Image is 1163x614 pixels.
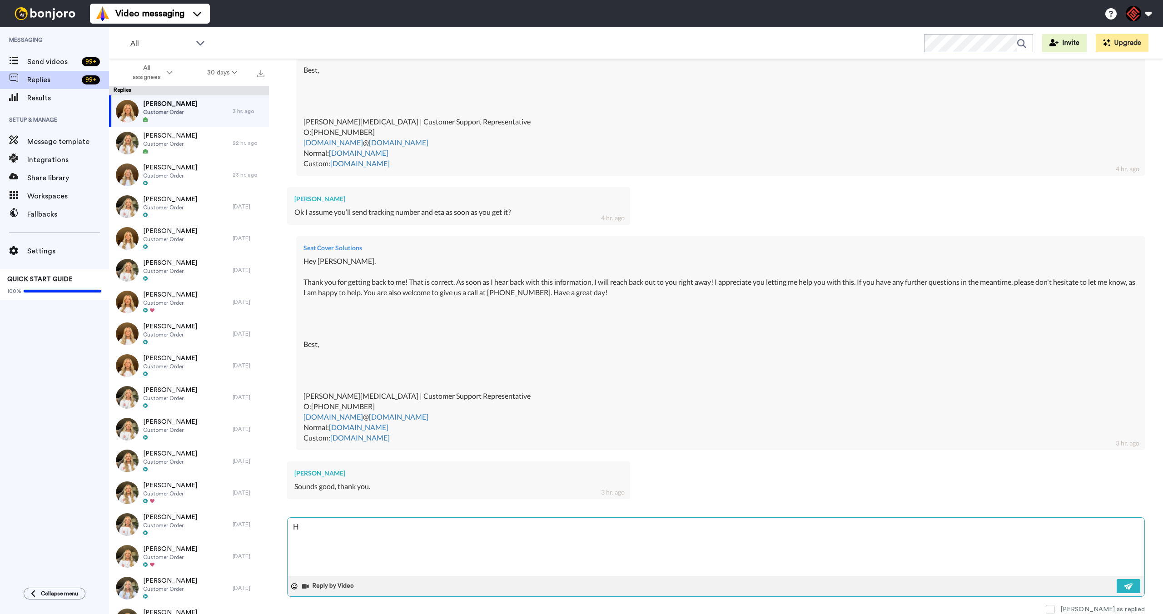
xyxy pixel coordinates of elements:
button: All assignees [111,60,190,85]
div: [PERSON_NAME] as replied [1060,605,1145,614]
span: Video messaging [115,7,184,20]
span: Customer Order [143,522,197,529]
div: [DATE] [233,457,264,465]
span: Customer Order [143,331,197,338]
img: 171c3108-269d-4a88-9811-3ac281ce9513-thumb.jpg [116,100,139,123]
span: Customer Order [143,267,197,275]
a: [PERSON_NAME]Customer Order[DATE] [109,540,269,572]
a: [PERSON_NAME]Customer Order[DATE] [109,223,269,254]
span: [PERSON_NAME] [143,258,197,267]
span: [PERSON_NAME] [143,354,197,363]
div: 23 hr. ago [233,171,264,178]
div: Ok I assume you’ll send tracking number and eta as soon as you get it? [294,207,623,218]
a: [DOMAIN_NAME] [303,138,363,147]
textarea: H [288,518,1144,576]
img: f02945a6-49d5-42ea-8a8d-5630cad438a4-thumb.jpg [116,195,139,218]
div: [DATE] [233,298,264,306]
div: 99 + [82,75,100,84]
span: Customer Order [143,236,197,243]
span: [PERSON_NAME] [143,322,197,331]
div: 4 hr. ago [601,213,625,223]
span: Customer Order [143,458,197,465]
a: [PERSON_NAME]Customer Order23 hr. ago [109,159,269,191]
div: [DATE] [233,584,264,592]
a: [DOMAIN_NAME] [329,423,388,431]
img: send-white.svg [1124,583,1134,590]
span: 100% [7,287,21,295]
a: [PERSON_NAME]Customer Order[DATE] [109,254,269,286]
a: [PERSON_NAME]Customer Order[DATE] [109,572,269,604]
div: Replies [109,86,269,95]
a: [DOMAIN_NAME] [369,412,428,421]
div: [DATE] [233,203,264,210]
span: All assignees [128,64,165,82]
img: 87e1d350-652f-4df2-b1d8-68fb5c955473-thumb.jpg [116,291,139,313]
img: 74da99c3-fc6a-4e94-9969-66da947bfb73-thumb.jpg [116,227,139,250]
a: [PERSON_NAME]Customer Order[DATE] [109,509,269,540]
img: e5869494-edc0-43af-b8eb-fe938c43a502-thumb.jpg [116,322,139,345]
div: [PERSON_NAME] [294,469,623,478]
span: Customer Order [143,426,197,434]
span: Customer Order [143,554,197,561]
span: Workspaces [27,191,109,202]
div: [DATE] [233,553,264,560]
img: bj-logo-header-white.svg [11,7,79,20]
button: Invite [1042,34,1087,52]
span: Customer Order [143,204,197,211]
div: [PERSON_NAME] [294,194,623,203]
div: 99 + [82,57,100,66]
div: [DATE] [233,489,264,496]
a: [PERSON_NAME]Customer Order3 hr. ago [109,95,269,127]
span: Customer Order [143,140,197,148]
a: [PERSON_NAME]Customer Order[DATE] [109,318,269,350]
div: [DATE] [233,267,264,274]
img: c5eb7191-7710-4fa2-a51a-fff9ad3cc0bb-thumb.jpg [116,163,139,186]
span: Collapse menu [41,590,78,597]
div: Hey [PERSON_NAME], Thank you for getting back to me! That is correct. As soon as I hear back with... [303,256,1138,443]
div: 22 hr. ago [233,139,264,147]
button: Upgrade [1096,34,1148,52]
button: 30 days [190,64,255,81]
span: All [130,38,191,49]
span: Results [27,93,109,104]
span: Customer Order [143,395,197,402]
span: Customer Order [143,490,197,497]
span: [PERSON_NAME] [143,417,197,426]
div: Sounds good, thank you. [294,481,623,492]
img: vm-color.svg [95,6,110,21]
div: [DATE] [233,362,264,369]
span: Customer Order [143,363,197,370]
a: [PERSON_NAME]Customer Order[DATE] [109,191,269,223]
span: [PERSON_NAME] [143,513,197,522]
span: Send videos [27,56,78,67]
button: Export all results that match these filters now. [254,66,267,79]
span: [PERSON_NAME] [143,449,197,458]
span: Share library [27,173,109,183]
div: 3 hr. ago [601,488,625,497]
span: Integrations [27,154,109,165]
a: [PERSON_NAME]Customer Order[DATE] [109,413,269,445]
span: [PERSON_NAME] [143,386,197,395]
img: 398deb54-9925-44c4-930b-9fce91f32fc7-thumb.jpg [116,481,139,504]
a: [PERSON_NAME]Customer Order[DATE] [109,350,269,381]
a: [DOMAIN_NAME] [369,138,428,147]
span: [PERSON_NAME] [143,290,197,299]
img: 57033c35-f477-4d20-b3c4-5ab57f04aea0-thumb.jpg [116,386,139,409]
span: Customer Order [143,585,197,593]
a: [PERSON_NAME]Customer Order22 hr. ago [109,127,269,159]
img: 9b378d04-2bb3-4839-8373-308b6e21f757-thumb.jpg [116,577,139,599]
div: Seat Cover Solutions [303,243,1138,253]
span: Customer Order [143,172,197,179]
a: [PERSON_NAME]Customer Order[DATE] [109,286,269,318]
span: [PERSON_NAME] [143,131,197,140]
span: Fallbacks [27,209,109,220]
div: [DATE] [233,330,264,337]
span: [PERSON_NAME] [143,163,197,172]
a: [PERSON_NAME]Customer Order[DATE] [109,477,269,509]
span: [PERSON_NAME] [143,195,197,204]
span: Settings [27,246,109,257]
a: [PERSON_NAME]Customer Order[DATE] [109,445,269,477]
div: 3 hr. ago [1116,439,1139,448]
img: 0db70c1f-9ce0-4807-80f1-5d7cfd762dd6-thumb.jpg [116,545,139,568]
